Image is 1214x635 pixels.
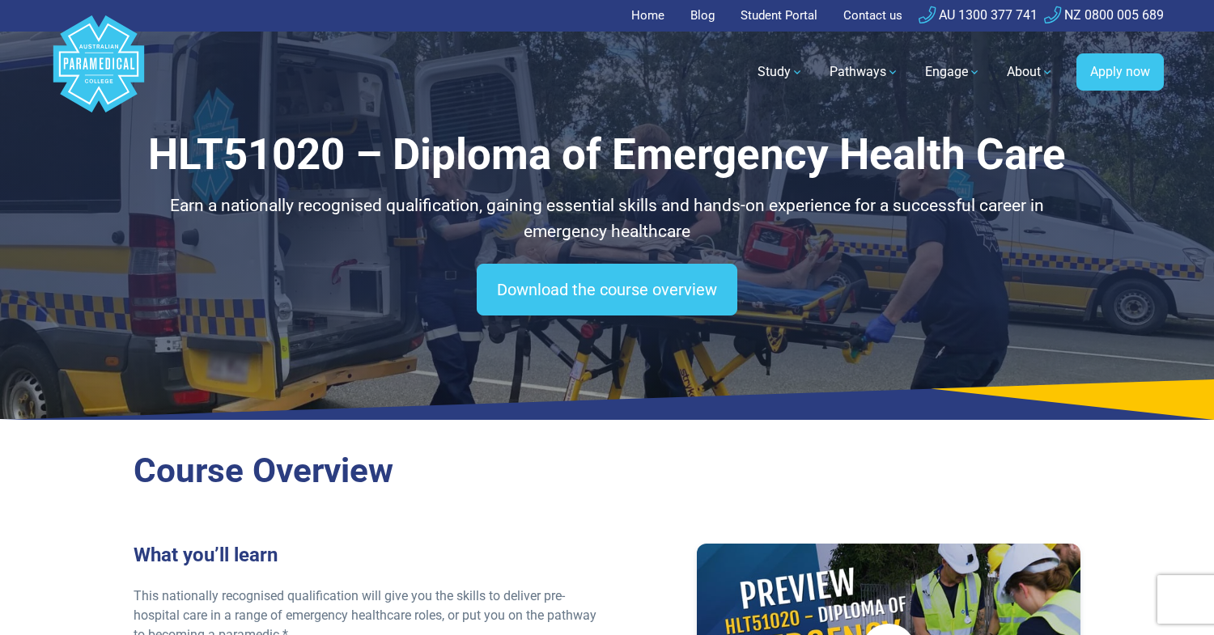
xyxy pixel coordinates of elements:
a: Study [748,49,813,95]
h2: Course Overview [134,451,1080,492]
a: About [997,49,1063,95]
a: NZ 0800 005 689 [1044,7,1164,23]
h1: HLT51020 – Diploma of Emergency Health Care [134,129,1080,180]
p: Earn a nationally recognised qualification, gaining essential skills and hands-on experience for ... [134,193,1080,244]
a: Download the course overview [477,264,737,315]
a: Australian Paramedical College [50,32,147,113]
a: AU 1300 377 741 [919,7,1038,23]
h3: What you’ll learn [134,544,597,567]
a: Apply now [1076,53,1164,91]
a: Engage [915,49,991,95]
a: Pathways [820,49,909,95]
